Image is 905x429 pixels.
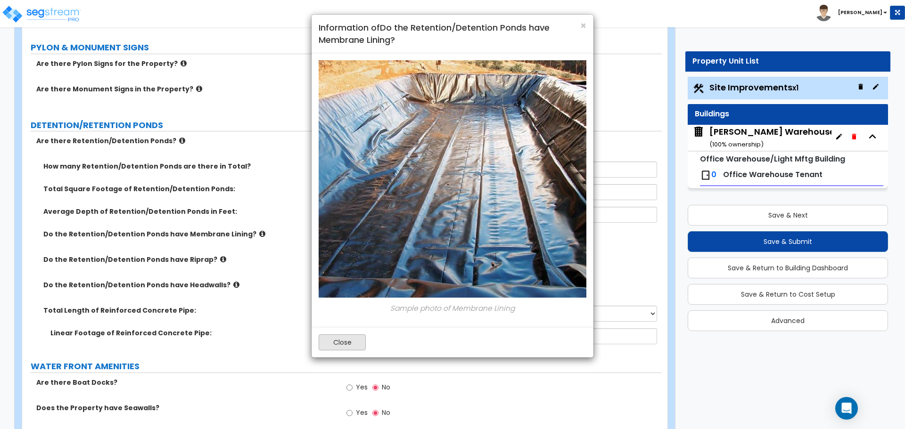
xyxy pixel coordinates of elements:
span: × [580,19,586,32]
div: Open Intercom Messenger [835,397,858,420]
img: 36.jpg [319,60,619,298]
button: Close [319,334,366,350]
em: Sample photo of Membrane Lining [390,303,515,313]
button: Close [580,21,586,31]
h4: Information of Do the Retention/Detention Ponds have Membrane Lining? [319,22,586,46]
